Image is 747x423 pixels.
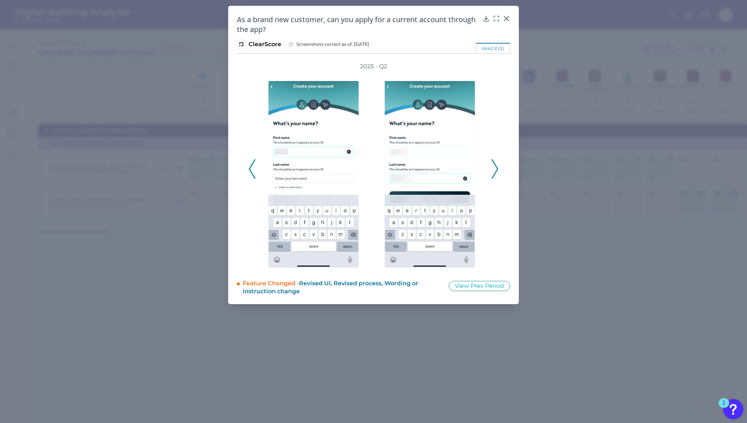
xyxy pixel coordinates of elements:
[249,40,281,48] span: ClearScore
[243,277,439,295] div: Feature Changed -
[237,15,480,34] h2: As a brand new customer, can you apply for a current account through the app?
[268,81,359,268] img: Clearscore-Q2-2025-55-008.png
[384,81,475,268] img: Clearscore-Q2-2025-55-009.png
[237,40,246,49] img: ClearScore
[449,281,510,291] button: View Prev Period
[243,280,418,295] span: Revised UI, Revised process, Wording or instruction change
[296,41,369,47] span: Screenshots correct as of: [DATE]
[722,403,726,412] div: 1
[360,63,387,70] h3: 2025 - Q2
[723,399,743,419] button: Open Resource Center, 1 new notification
[476,43,510,53] div: image(s)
